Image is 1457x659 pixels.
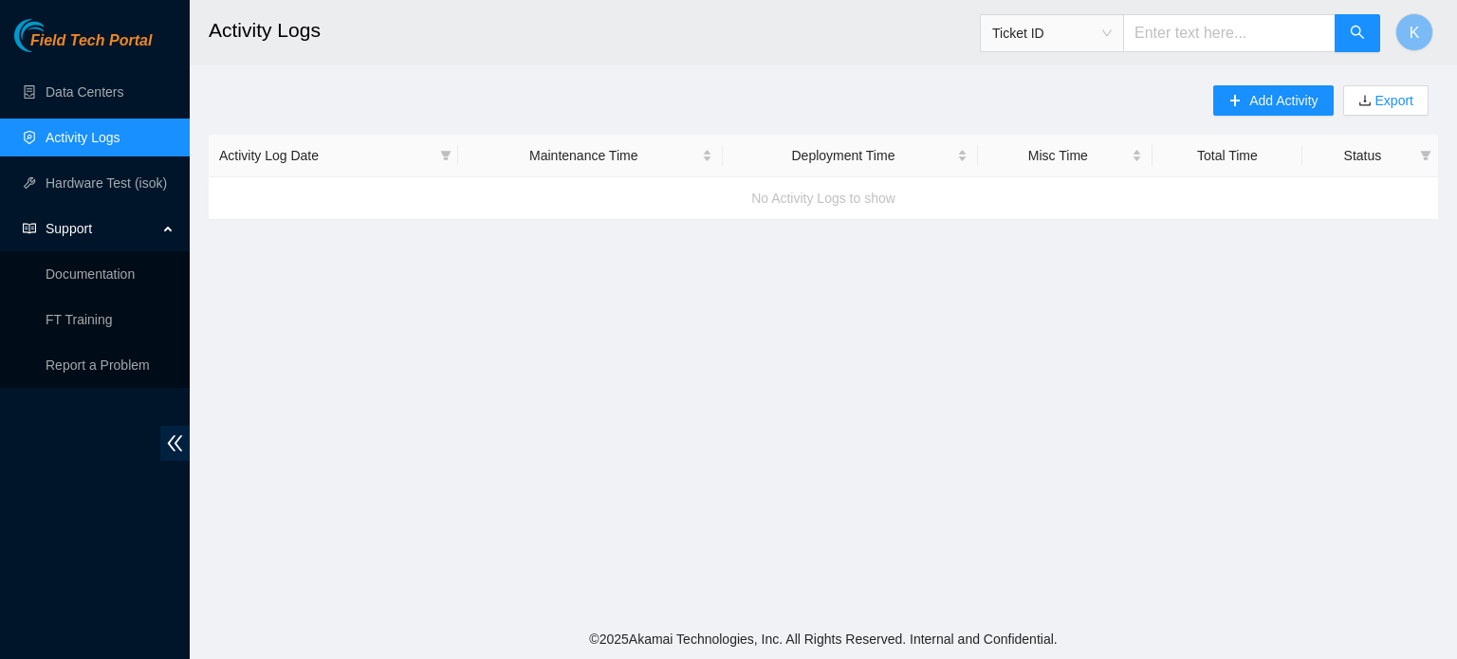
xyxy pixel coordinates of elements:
button: K [1395,13,1433,51]
button: search [1335,14,1380,52]
a: Hardware Test (isok) [46,175,167,191]
footer: © 2025 Akamai Technologies, Inc. All Rights Reserved. Internal and Confidential. [190,619,1457,659]
span: read [23,222,36,235]
p: Report a Problem [46,346,175,384]
button: plusAdd Activity [1213,85,1333,116]
span: filter [1420,150,1431,161]
div: No Activity Logs to show [209,173,1438,224]
span: filter [1416,141,1435,170]
span: double-left [160,426,190,461]
th: Total Time [1153,135,1302,177]
span: Field Tech Portal [30,32,152,50]
button: downloadExport [1343,85,1429,116]
a: Akamai TechnologiesField Tech Portal [14,34,152,59]
a: Data Centers [46,84,123,100]
span: Status [1313,145,1412,166]
a: Export [1372,93,1413,108]
a: Activity Logs [46,130,120,145]
span: plus [1228,94,1242,109]
span: Support [46,210,157,247]
span: search [1350,25,1365,43]
span: Add Activity [1249,90,1318,111]
a: Documentation [46,266,135,282]
input: Enter text here... [1123,14,1336,52]
span: K [1410,21,1420,45]
a: FT Training [46,312,113,327]
span: Activity Log Date [219,145,433,166]
img: Akamai Technologies [14,19,96,52]
span: filter [436,141,455,170]
span: download [1358,94,1372,109]
span: filter [440,150,452,161]
span: Ticket ID [992,19,1112,47]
